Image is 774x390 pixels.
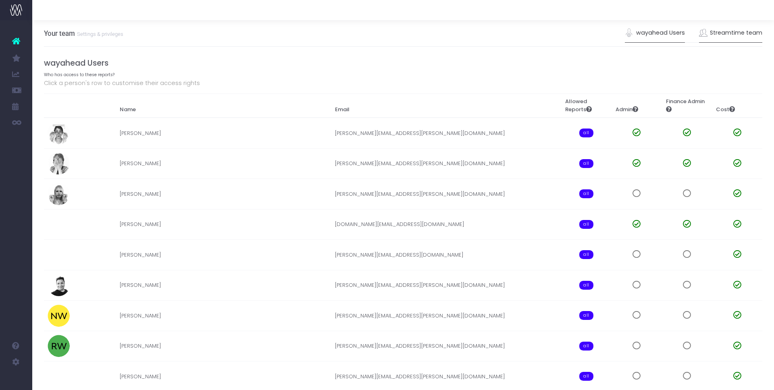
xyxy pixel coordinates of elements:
span: all [579,189,593,198]
td: [PERSON_NAME] [116,270,331,301]
td: [PERSON_NAME][EMAIL_ADDRESS][PERSON_NAME][DOMAIN_NAME] [331,270,562,301]
td: [PERSON_NAME][EMAIL_ADDRESS][PERSON_NAME][DOMAIN_NAME] [331,148,562,179]
a: wayahead Users [625,24,685,42]
img: profile_images [48,305,70,327]
img: profile_images [48,152,70,174]
th: Admin [612,93,662,118]
span: all [579,159,593,168]
img: profile_images [48,183,70,205]
th: Allowed Reports [561,93,612,118]
p: Click a person's row to customise their access rights [44,78,763,88]
td: [PERSON_NAME] [116,148,331,179]
td: [PERSON_NAME] [116,209,331,240]
td: [PERSON_NAME] [116,301,331,331]
small: Settings & privileges [75,29,123,37]
img: profile_images [48,213,70,235]
td: [PERSON_NAME] [116,331,331,361]
span: all [579,311,593,320]
a: Streamtime team [699,24,763,42]
img: profile_images [48,122,70,144]
span: all [579,250,593,259]
th: Finance Admin [662,93,712,118]
span: all [579,129,593,137]
h3: Your team [44,29,123,37]
td: [PERSON_NAME] [116,118,331,148]
td: [PERSON_NAME] [116,240,331,270]
th: Cost [712,93,763,118]
td: [PERSON_NAME][EMAIL_ADDRESS][PERSON_NAME][DOMAIN_NAME] [331,118,562,148]
img: profile_images [48,274,70,296]
img: images/default_profile_image.png [10,374,22,386]
img: profile_images [48,335,70,357]
td: [PERSON_NAME][EMAIL_ADDRESS][PERSON_NAME][DOMAIN_NAME] [331,179,562,210]
th: Email [331,93,562,118]
span: all [579,281,593,290]
td: [PERSON_NAME][EMAIL_ADDRESS][DOMAIN_NAME] [331,240,562,270]
small: Who has access to these reports? [44,71,114,78]
span: all [579,342,593,351]
th: Name [116,93,331,118]
td: [PERSON_NAME][EMAIL_ADDRESS][PERSON_NAME][DOMAIN_NAME] [331,301,562,331]
span: all [579,220,593,229]
img: profile_images [48,244,70,266]
img: profile_images [48,365,70,388]
h4: wayahead Users [44,58,763,68]
span: all [579,372,593,381]
td: [DOMAIN_NAME][EMAIL_ADDRESS][DOMAIN_NAME] [331,209,562,240]
td: [PERSON_NAME][EMAIL_ADDRESS][PERSON_NAME][DOMAIN_NAME] [331,331,562,361]
td: [PERSON_NAME] [116,179,331,210]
